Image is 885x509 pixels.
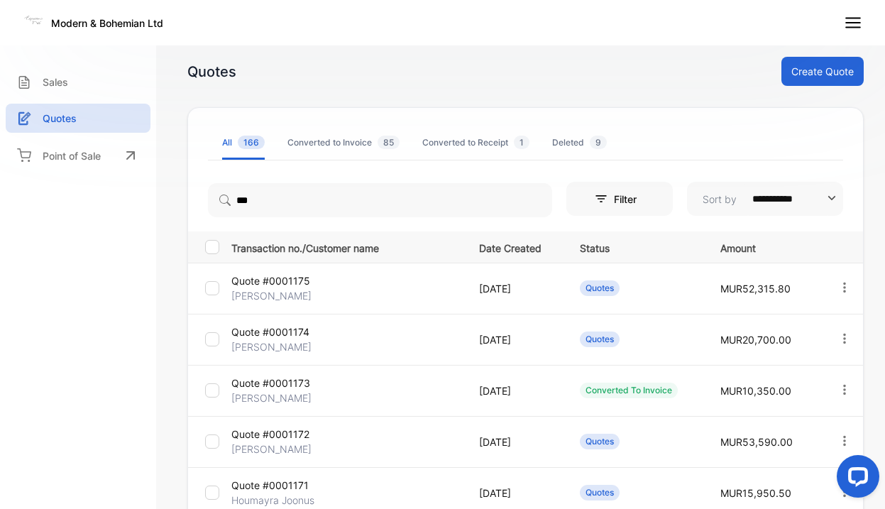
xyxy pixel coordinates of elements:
span: MUR20,700.00 [720,334,791,346]
p: Quotes [43,111,77,126]
p: [DATE] [479,486,551,500]
div: Converted To Invoice [580,383,678,398]
div: Deleted [552,136,607,149]
p: [PERSON_NAME] [231,288,312,303]
span: 1 [514,136,529,149]
p: Status [580,238,691,256]
button: Create Quote [781,57,864,86]
div: Quotes [580,434,620,449]
a: Point of Sale [6,140,150,171]
p: Houmayra Joonus [231,493,314,508]
p: Sales [43,75,68,89]
div: Quotes [580,485,620,500]
img: Logo [23,10,44,31]
a: Sales [6,67,150,97]
p: [PERSON_NAME] [231,339,312,354]
p: Quote #0001175 [231,273,310,288]
p: Quote #0001172 [231,427,309,442]
span: MUR10,350.00 [720,385,791,397]
a: Quotes [6,104,150,133]
span: 85 [378,136,400,149]
span: MUR52,315.80 [720,283,791,295]
div: Quotes [187,61,236,82]
span: 9 [590,136,607,149]
p: Sort by [703,192,737,207]
p: Date Created [479,238,551,256]
p: Quote #0001171 [231,478,309,493]
span: MUR15,950.50 [720,487,791,499]
div: Quotes [580,280,620,296]
p: [DATE] [479,332,551,347]
p: Point of Sale [43,148,101,163]
p: [PERSON_NAME] [231,390,312,405]
p: [PERSON_NAME] [231,442,312,456]
div: Converted to Receipt [422,136,529,149]
p: [DATE] [479,383,551,398]
span: 166 [238,136,265,149]
p: [DATE] [479,281,551,296]
p: Amount [720,238,808,256]
iframe: LiveChat chat widget [825,449,885,509]
span: MUR53,590.00 [720,436,793,448]
p: [DATE] [479,434,551,449]
div: Converted to Invoice [287,136,400,149]
p: Quote #0001173 [231,376,310,390]
div: Quotes [580,332,620,347]
p: Quote #0001174 [231,324,309,339]
p: Modern & Bohemian Ltd [51,16,163,31]
p: Transaction no./Customer name [231,238,461,256]
button: Sort by [687,182,843,216]
div: All [222,136,265,149]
